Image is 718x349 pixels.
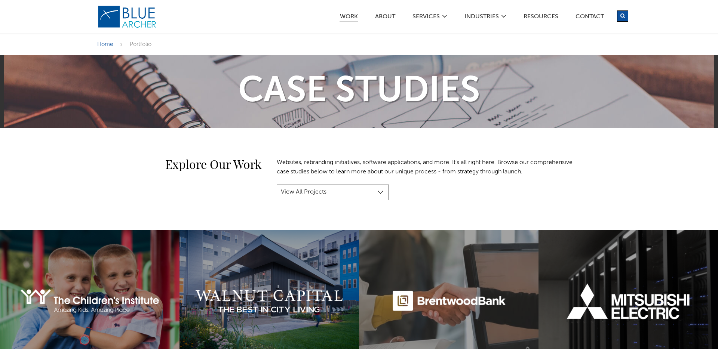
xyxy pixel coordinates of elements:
img: Blue Archer Logo [97,5,157,28]
a: Contact [575,14,604,22]
a: Resources [523,14,559,22]
h1: Case Studies [90,74,628,109]
h2: Explore Our Work [97,158,262,170]
a: ABOUT [375,14,396,22]
p: Websites, rebranding initiatives, software applications, and more. It's all right here. Browse ou... [277,158,576,177]
a: Home [97,41,113,47]
a: Work [340,14,358,22]
a: Industries [464,14,499,22]
a: SERVICES [412,14,440,22]
span: Portfolio [130,41,151,47]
